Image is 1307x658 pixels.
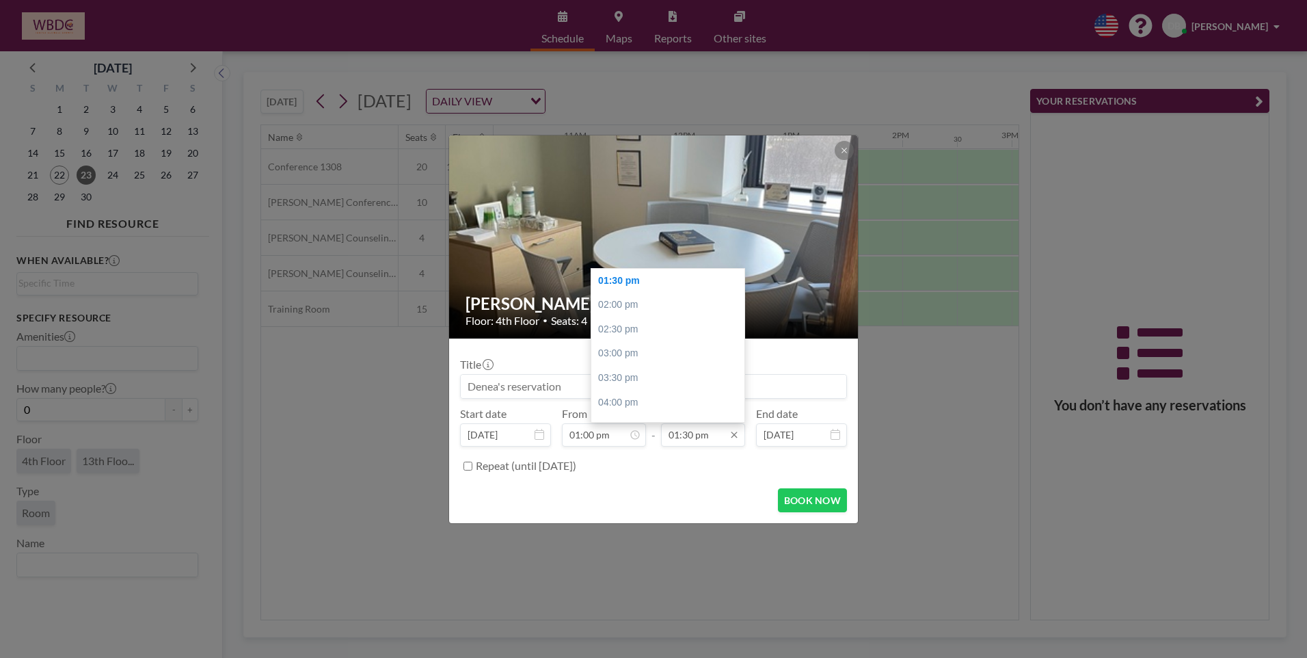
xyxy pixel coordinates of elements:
span: - [651,412,656,442]
span: Seats: 4 [551,314,587,328]
input: Denea's reservation [461,375,846,398]
div: 03:00 pm [591,341,751,366]
div: 04:30 pm [591,414,751,439]
div: 03:30 pm [591,366,751,391]
div: 02:00 pm [591,293,751,317]
label: Start date [460,407,507,421]
label: End date [756,407,798,421]
label: Title [460,358,492,371]
span: • [543,315,548,326]
h2: [PERSON_NAME] Counseling Room [466,293,843,314]
label: Repeat (until [DATE]) [476,459,576,473]
div: 04:00 pm [591,391,751,415]
span: Floor: 4th Floor [466,314,539,328]
div: 02:30 pm [591,317,751,342]
button: BOOK NOW [778,488,847,512]
div: 01:30 pm [591,269,751,293]
label: From [562,407,587,421]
